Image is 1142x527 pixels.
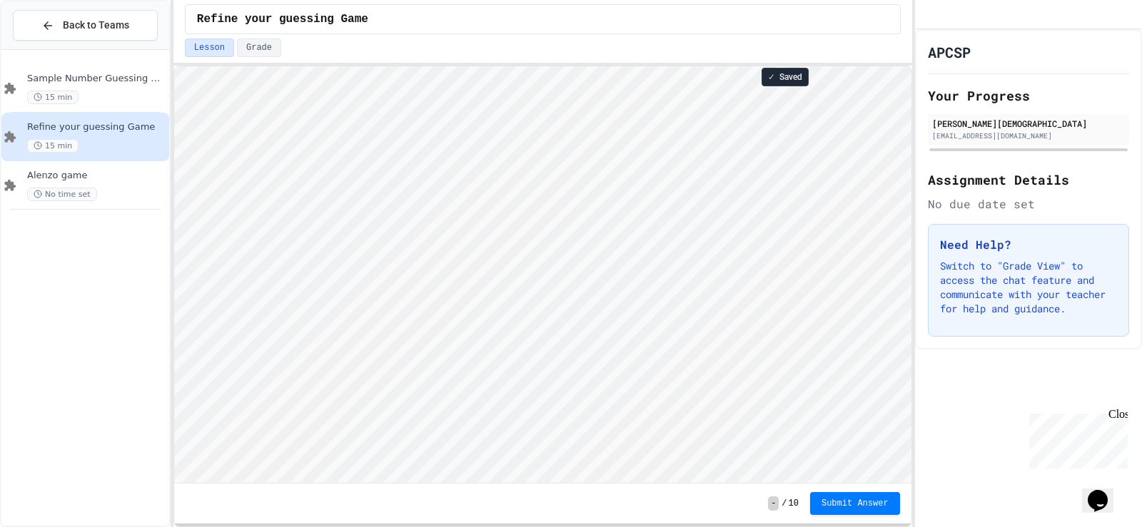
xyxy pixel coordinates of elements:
[768,71,775,83] span: ✓
[174,66,911,483] iframe: Snap! Programming Environment
[822,498,889,509] span: Submit Answer
[27,188,97,201] span: No time set
[197,11,368,28] span: Refine your guessing Game
[27,139,79,153] span: 15 min
[6,6,98,91] div: Chat with us now!Close
[1082,470,1128,513] iframe: chat widget
[1024,408,1128,469] iframe: chat widget
[932,117,1125,130] div: [PERSON_NAME][DEMOGRAPHIC_DATA]
[940,236,1117,253] h3: Need Help?
[928,170,1129,190] h2: Assignment Details
[928,86,1129,106] h2: Your Progress
[27,170,166,182] span: Alenzo game
[27,73,166,85] span: Sample Number Guessing Game
[782,498,787,509] span: /
[932,131,1125,141] div: [EMAIL_ADDRESS][DOMAIN_NAME]
[27,91,79,104] span: 15 min
[768,496,779,511] span: -
[779,71,802,83] span: Saved
[789,498,799,509] span: 10
[185,39,234,57] button: Lesson
[13,10,158,41] button: Back to Teams
[940,259,1117,316] p: Switch to "Grade View" to access the chat feature and communicate with your teacher for help and ...
[810,492,900,515] button: Submit Answer
[27,121,166,133] span: Refine your guessing Game
[928,42,971,62] h1: APCSP
[63,18,129,33] span: Back to Teams
[928,195,1129,213] div: No due date set
[237,39,281,57] button: Grade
